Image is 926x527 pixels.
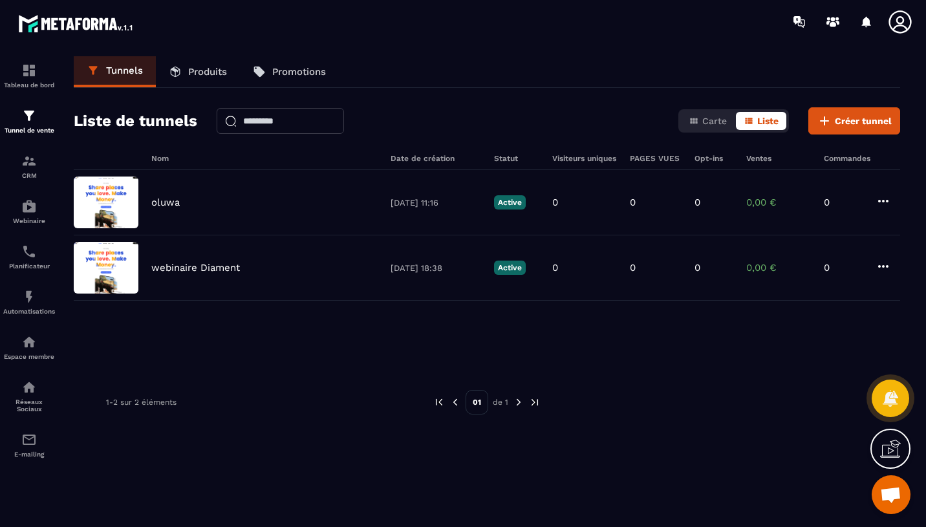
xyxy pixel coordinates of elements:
img: formation [21,108,37,124]
p: Active [494,195,526,210]
h6: Ventes [746,154,811,163]
p: webinaire Diament [151,262,240,274]
a: formationformationCRM [3,144,55,189]
a: Produits [156,56,240,87]
p: 0,00 € [746,197,811,208]
a: formationformationTunnel de vente [3,98,55,144]
a: automationsautomationsAutomatisations [3,279,55,325]
p: 0 [630,262,636,274]
img: automations [21,199,37,214]
span: Liste [757,116,779,126]
a: schedulerschedulerPlanificateur [3,234,55,279]
p: [DATE] 11:16 [391,198,481,208]
img: image [74,242,138,294]
a: emailemailE-mailing [3,422,55,468]
button: Créer tunnel [808,107,900,134]
p: Webinaire [3,217,55,224]
img: social-network [21,380,37,395]
p: 0 [552,197,558,208]
p: de 1 [493,397,508,407]
img: prev [433,396,445,408]
img: prev [449,396,461,408]
p: [DATE] 18:38 [391,263,481,273]
p: 0,00 € [746,262,811,274]
p: 01 [466,390,488,414]
p: Planificateur [3,263,55,270]
img: formation [21,153,37,169]
p: 0 [552,262,558,274]
p: Promotions [272,66,326,78]
h6: Visiteurs uniques [552,154,617,163]
p: 0 [694,197,700,208]
span: Créer tunnel [835,114,892,127]
p: Tunnel de vente [3,127,55,134]
p: 0 [824,262,863,274]
p: 1-2 sur 2 éléments [106,398,177,407]
span: Carte [702,116,727,126]
button: Liste [736,112,786,130]
img: next [513,396,524,408]
img: email [21,432,37,447]
img: image [74,177,138,228]
h6: Nom [151,154,378,163]
p: CRM [3,172,55,179]
p: Espace membre [3,353,55,360]
h6: Date de création [391,154,481,163]
img: formation [21,63,37,78]
h6: PAGES VUES [630,154,682,163]
a: Ouvrir le chat [872,475,910,514]
h6: Opt-ins [694,154,733,163]
p: 0 [630,197,636,208]
a: Tunnels [74,56,156,87]
button: Carte [681,112,735,130]
p: oluwa [151,197,180,208]
p: Tunnels [106,65,143,76]
img: logo [18,12,135,35]
h2: Liste de tunnels [74,108,197,134]
p: 0 [824,197,863,208]
a: formationformationTableau de bord [3,53,55,98]
a: automationsautomationsEspace membre [3,325,55,370]
p: Produits [188,66,227,78]
a: social-networksocial-networkRéseaux Sociaux [3,370,55,422]
p: Active [494,261,526,275]
h6: Commandes [824,154,870,163]
img: automations [21,334,37,350]
p: E-mailing [3,451,55,458]
img: next [529,396,541,408]
img: scheduler [21,244,37,259]
a: automationsautomationsWebinaire [3,189,55,234]
a: Promotions [240,56,339,87]
h6: Statut [494,154,539,163]
p: Réseaux Sociaux [3,398,55,413]
p: Tableau de bord [3,81,55,89]
p: Automatisations [3,308,55,315]
p: 0 [694,262,700,274]
img: automations [21,289,37,305]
